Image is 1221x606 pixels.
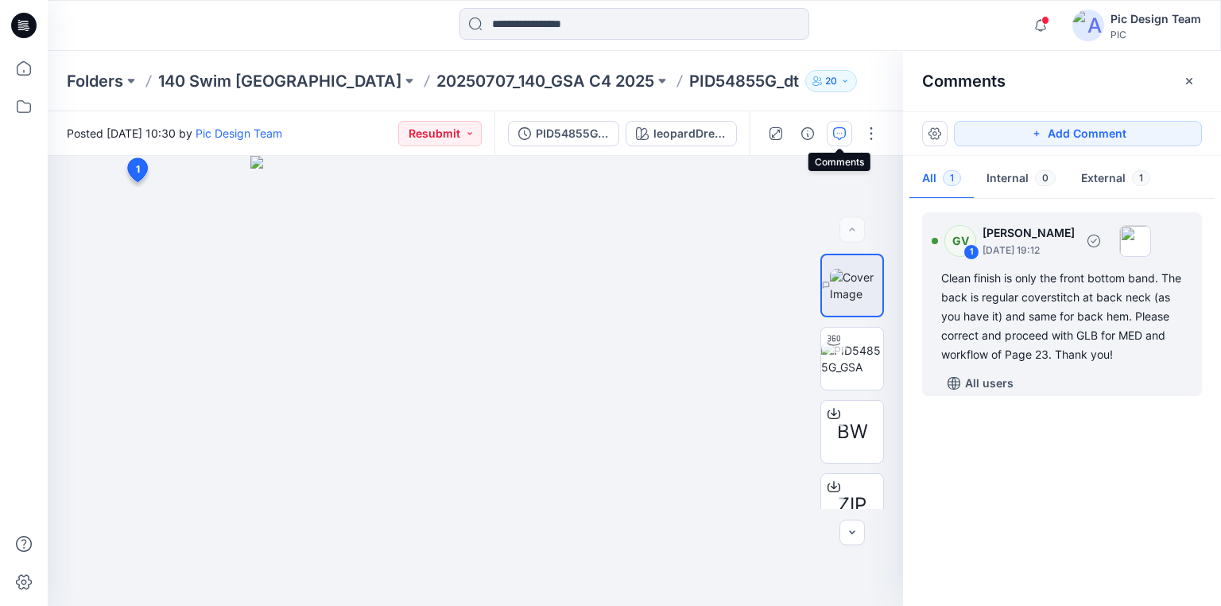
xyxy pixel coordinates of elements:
[250,156,700,606] img: eyJhbGciOiJIUzI1NiIsImtpZCI6IjAiLCJzbHQiOiJzZXMiLCJ0eXAiOiJKV1QifQ.eyJkYXRhIjp7InR5cGUiOiJzdG9yYW...
[941,371,1020,396] button: All users
[830,269,882,302] img: Cover Image
[821,342,883,375] img: PID54855G_GSA
[825,72,837,90] p: 20
[943,170,961,186] span: 1
[965,374,1014,393] p: All users
[1111,10,1201,29] div: Pic Design Team
[837,418,868,446] span: BW
[1072,10,1104,41] img: avatar
[941,269,1183,364] div: Clean finish is only the front bottom band. The back is regular coverstitch at back neck (as you ...
[436,70,654,92] a: 20250707_140_GSA C4 2025
[922,72,1006,91] h2: Comments
[909,159,974,200] button: All
[158,70,401,92] a: 140 Swim [GEOGRAPHIC_DATA]
[983,223,1075,243] p: [PERSON_NAME]
[67,125,282,142] span: Posted [DATE] 10:30 by
[1035,170,1056,186] span: 0
[67,70,123,92] a: Folders
[838,491,866,519] span: ZIP
[944,225,976,257] div: GV
[196,126,282,140] a: Pic Design Team
[795,121,820,146] button: Details
[626,121,737,146] button: leopardDreams
[805,70,857,92] button: 20
[653,125,727,142] div: leopardDreams
[508,121,619,146] button: PID54855G_GSA_V2
[1111,29,1201,41] div: PIC
[983,243,1075,258] p: [DATE] 19:12
[689,70,799,92] p: PID54855G_dt
[1132,170,1150,186] span: 1
[536,125,609,142] div: PID54855G_GSA_V2
[963,244,979,260] div: 1
[954,121,1202,146] button: Add Comment
[974,159,1068,200] button: Internal
[1068,159,1163,200] button: External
